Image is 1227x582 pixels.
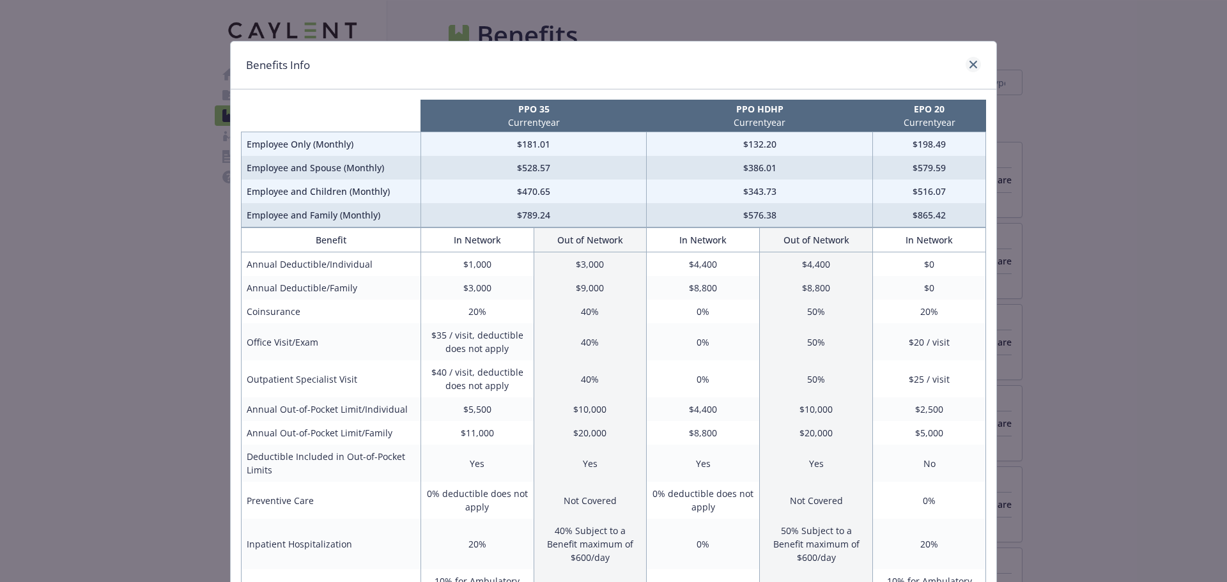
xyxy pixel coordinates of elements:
td: 50% Subject to a Benefit maximum of $600/day [760,519,873,569]
td: $3,000 [534,252,647,277]
td: 40% [534,360,647,397]
td: 20% [873,300,986,323]
td: $2,500 [873,397,986,421]
td: Yes [534,445,647,482]
td: $1,000 [421,252,534,277]
th: Benefit [242,228,421,252]
td: $25 / visit [873,360,986,397]
td: $9,000 [534,276,647,300]
td: Annual Deductible/Individual [242,252,421,277]
h1: Benefits Info [246,57,310,73]
td: $8,800 [647,276,760,300]
th: In Network [873,228,986,252]
td: $576.38 [647,203,873,227]
th: Out of Network [534,228,647,252]
td: $5,000 [873,421,986,445]
td: $789.24 [421,203,647,227]
td: 0% [647,519,760,569]
td: $343.73 [647,180,873,203]
th: Out of Network [760,228,873,252]
p: PPO 35 [423,102,644,116]
td: $4,400 [647,397,760,421]
td: $865.42 [873,203,986,227]
td: 0% [873,482,986,519]
p: Current year [423,116,644,129]
td: $0 [873,276,986,300]
td: Annual Out-of-Pocket Limit/Family [242,421,421,445]
td: $11,000 [421,421,534,445]
td: 20% [421,300,534,323]
td: $40 / visit, deductible does not apply [421,360,534,397]
td: Outpatient Specialist Visit [242,360,421,397]
td: 0% deductible does not apply [421,482,534,519]
td: $20,000 [760,421,873,445]
td: Annual Deductible/Family [242,276,421,300]
td: Not Covered [534,482,647,519]
td: $10,000 [534,397,647,421]
td: $35 / visit, deductible does not apply [421,323,534,360]
td: Yes [647,445,760,482]
td: $4,400 [647,252,760,277]
td: Office Visit/Exam [242,323,421,360]
td: $5,500 [421,397,534,421]
td: Yes [421,445,534,482]
td: Not Covered [760,482,873,519]
th: In Network [421,228,534,252]
td: 20% [421,519,534,569]
td: 40% [534,323,647,360]
td: $386.01 [647,156,873,180]
td: No [873,445,986,482]
td: $20 / visit [873,323,986,360]
td: Deductible Included in Out-of-Pocket Limits [242,445,421,482]
td: 0% deductible does not apply [647,482,760,519]
td: Employee and Family (Monthly) [242,203,421,227]
td: $8,800 [647,421,760,445]
td: Yes [760,445,873,482]
td: $181.01 [421,132,647,157]
td: Inpatient Hospitalization [242,519,421,569]
td: 50% [760,360,873,397]
p: PPO HDHP [649,102,870,116]
p: Current year [649,116,870,129]
td: Employee and Spouse (Monthly) [242,156,421,180]
td: $198.49 [873,132,986,157]
td: 0% [647,360,760,397]
td: $0 [873,252,986,277]
p: EPO 20 [876,102,984,116]
td: 0% [647,300,760,323]
th: In Network [647,228,760,252]
td: $470.65 [421,180,647,203]
p: Current year [876,116,984,129]
td: 50% [760,300,873,323]
td: 50% [760,323,873,360]
td: $516.07 [873,180,986,203]
td: 40% [534,300,647,323]
td: 40% Subject to a Benefit maximum of $600/day [534,519,647,569]
td: Preventive Care [242,482,421,519]
td: Annual Out-of-Pocket Limit/Individual [242,397,421,421]
td: $4,400 [760,252,873,277]
td: $528.57 [421,156,647,180]
td: Coinsurance [242,300,421,323]
td: Employee Only (Monthly) [242,132,421,157]
th: intentionally left blank [242,100,421,132]
td: Employee and Children (Monthly) [242,180,421,203]
td: 20% [873,519,986,569]
td: 0% [647,323,760,360]
td: $8,800 [760,276,873,300]
td: $20,000 [534,421,647,445]
td: $10,000 [760,397,873,421]
td: $579.59 [873,156,986,180]
td: $3,000 [421,276,534,300]
td: $132.20 [647,132,873,157]
a: close [966,57,981,72]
